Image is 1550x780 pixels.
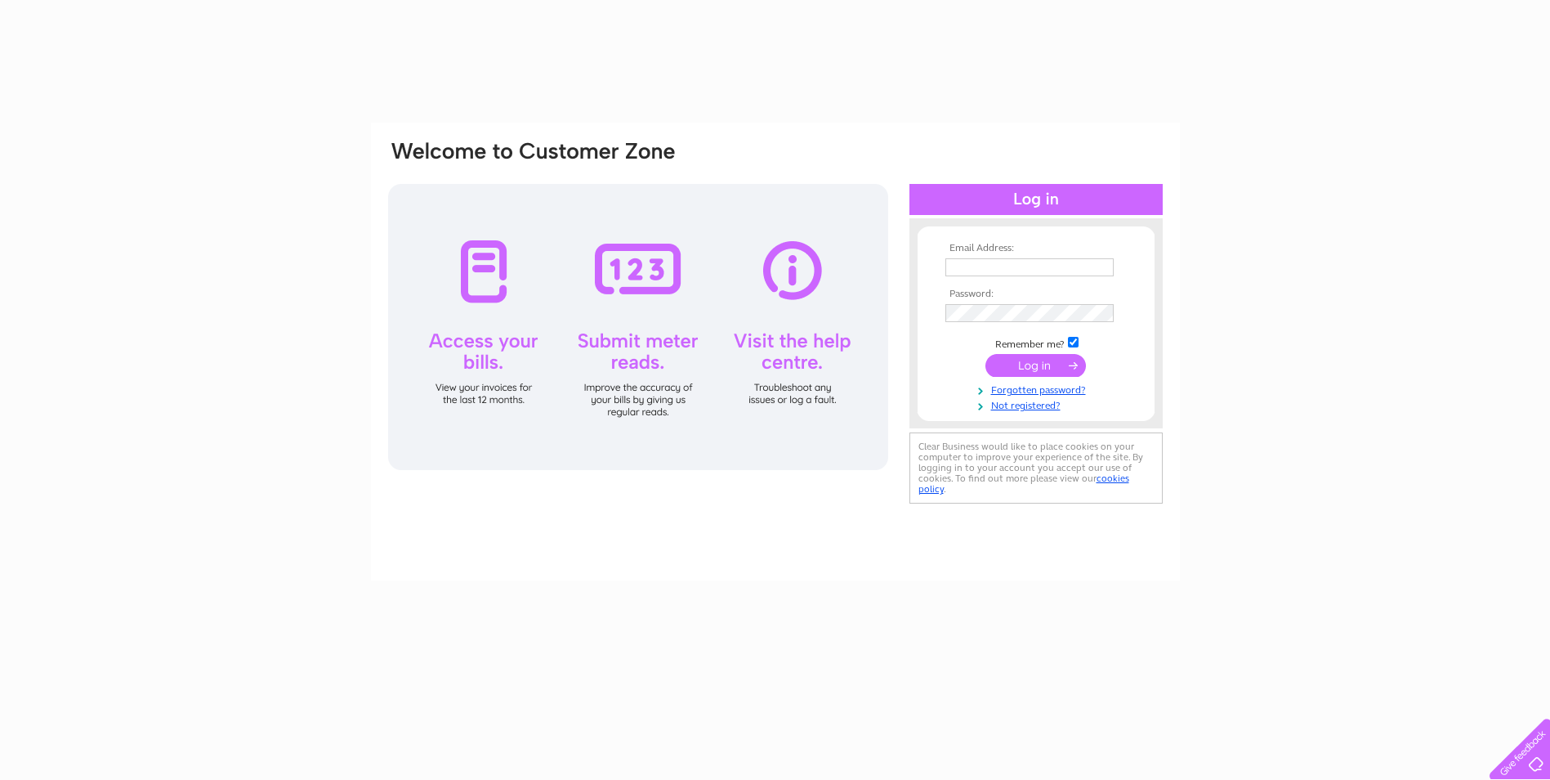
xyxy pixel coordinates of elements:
[941,334,1131,351] td: Remember me?
[945,397,1131,412] a: Not registered?
[945,381,1131,397] a: Forgotten password?
[941,289,1131,300] th: Password:
[985,354,1086,377] input: Submit
[918,473,1129,495] a: cookies policy
[909,433,1163,504] div: Clear Business would like to place cookies on your computer to improve your experience of the sit...
[941,243,1131,254] th: Email Address:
